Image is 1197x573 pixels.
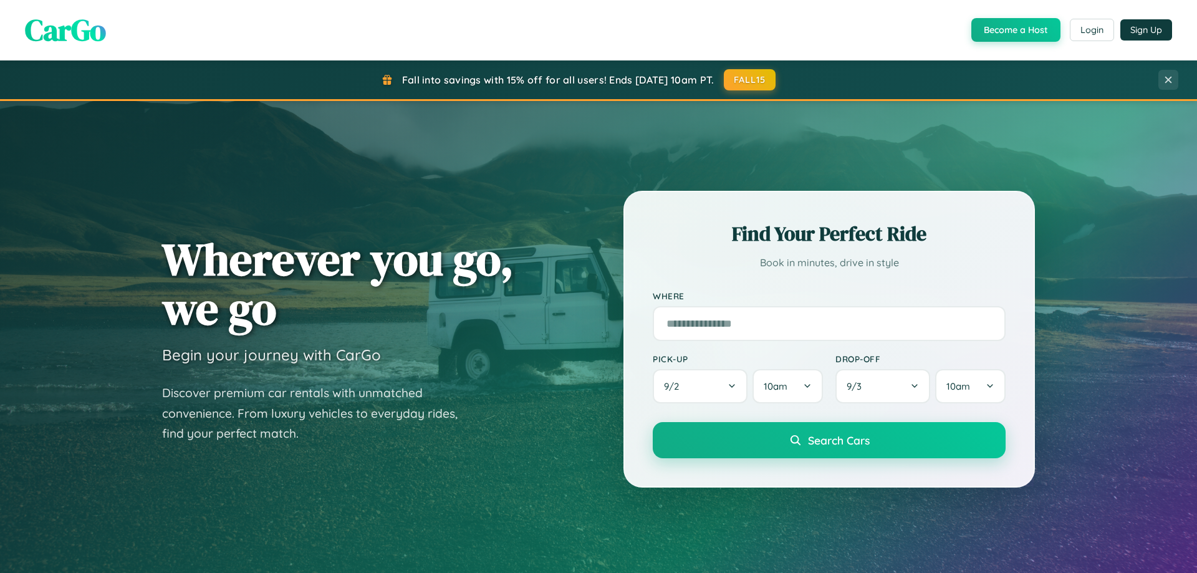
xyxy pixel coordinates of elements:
[971,18,1060,42] button: Become a Host
[724,69,776,90] button: FALL15
[402,74,714,86] span: Fall into savings with 15% off for all users! Ends [DATE] 10am PT.
[653,422,1006,458] button: Search Cars
[835,354,1006,364] label: Drop-off
[752,369,823,403] button: 10am
[653,254,1006,272] p: Book in minutes, drive in style
[935,369,1006,403] button: 10am
[162,234,514,333] h1: Wherever you go, we go
[653,291,1006,301] label: Where
[162,383,474,444] p: Discover premium car rentals with unmatched convenience. From luxury vehicles to everyday rides, ...
[835,369,930,403] button: 9/3
[764,380,787,392] span: 10am
[653,354,823,364] label: Pick-up
[847,380,868,392] span: 9 / 3
[1120,19,1172,41] button: Sign Up
[664,380,685,392] span: 9 / 2
[1070,19,1114,41] button: Login
[653,220,1006,248] h2: Find Your Perfect Ride
[162,345,381,364] h3: Begin your journey with CarGo
[946,380,970,392] span: 10am
[808,433,870,447] span: Search Cars
[653,369,748,403] button: 9/2
[25,9,106,51] span: CarGo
